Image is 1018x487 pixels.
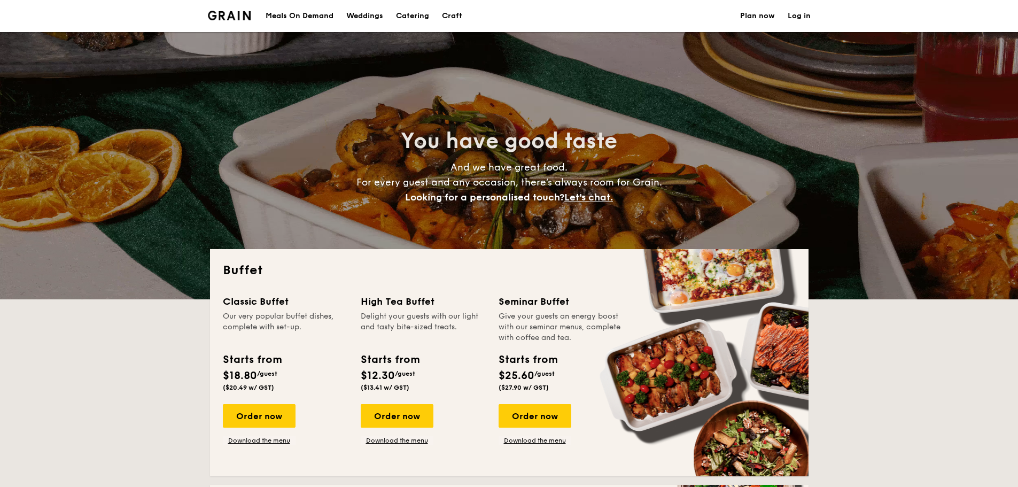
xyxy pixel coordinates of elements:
a: Logotype [208,11,251,20]
span: You have good taste [401,128,617,154]
span: ($27.90 w/ GST) [499,384,549,391]
div: Delight your guests with our light and tasty bite-sized treats. [361,311,486,343]
div: Order now [499,404,571,428]
a: Download the menu [499,436,571,445]
div: Starts from [361,352,419,368]
div: Order now [223,404,296,428]
span: Looking for a personalised touch? [405,191,564,203]
span: Let's chat. [564,191,613,203]
div: Starts from [499,352,557,368]
span: And we have great food. For every guest and any occasion, there’s always room for Grain. [356,161,662,203]
div: Starts from [223,352,281,368]
span: /guest [534,370,555,377]
h2: Buffet [223,262,796,279]
span: /guest [257,370,277,377]
div: Seminar Buffet [499,294,624,309]
div: Classic Buffet [223,294,348,309]
a: Download the menu [223,436,296,445]
span: $25.60 [499,369,534,382]
div: Give your guests an energy boost with our seminar menus, complete with coffee and tea. [499,311,624,343]
img: Grain [208,11,251,20]
a: Download the menu [361,436,433,445]
div: Order now [361,404,433,428]
div: High Tea Buffet [361,294,486,309]
span: $18.80 [223,369,257,382]
span: $12.30 [361,369,395,382]
span: /guest [395,370,415,377]
div: Our very popular buffet dishes, complete with set-up. [223,311,348,343]
span: ($13.41 w/ GST) [361,384,409,391]
span: ($20.49 w/ GST) [223,384,274,391]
